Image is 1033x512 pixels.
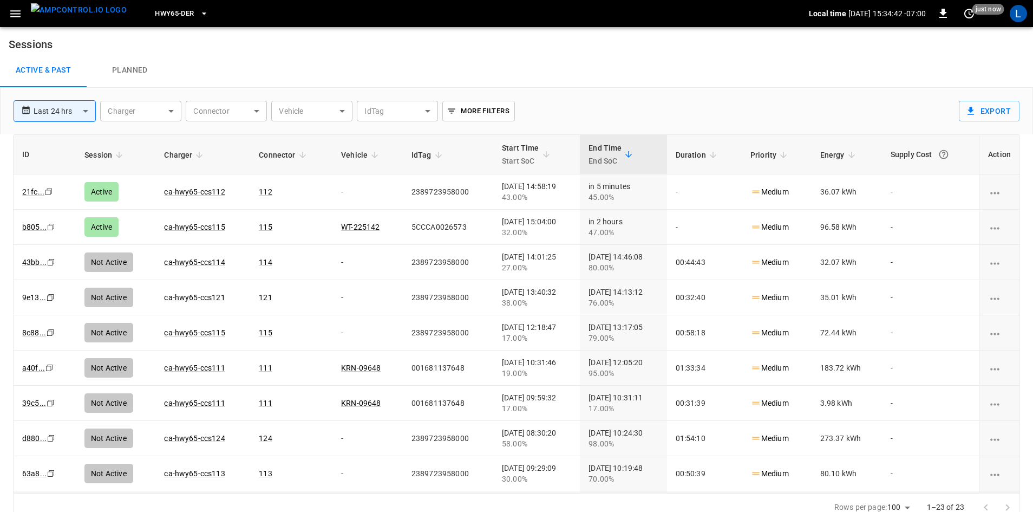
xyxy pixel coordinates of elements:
[882,174,979,210] td: -
[820,148,859,161] span: Energy
[411,148,446,161] span: IdTag
[979,135,1019,174] th: Action
[332,421,403,456] td: -
[750,186,789,198] p: Medium
[22,293,46,302] a: 9e13...
[332,315,403,351] td: -
[960,5,978,22] button: set refresh interval
[589,262,658,273] div: 80.00%
[442,101,514,121] button: More Filters
[589,463,658,484] div: [DATE] 10:19:48
[667,210,742,245] td: -
[502,392,571,414] div: [DATE] 09:59:32
[882,456,979,491] td: -
[34,101,96,121] div: Last 24 hrs
[164,469,225,478] a: ca-hwy65-ccs113
[848,8,926,19] p: [DATE] 15:34:42 -07:00
[46,432,57,444] div: copy
[502,141,539,167] div: Start Time
[502,297,571,308] div: 38.00%
[45,397,56,409] div: copy
[750,257,789,268] p: Medium
[502,141,553,167] span: Start TimeStart SoC
[46,468,57,479] div: copy
[164,187,225,196] a: ca-hwy65-ccs112
[341,148,382,161] span: Vehicle
[502,181,571,203] div: [DATE] 14:58:19
[45,327,56,339] div: copy
[502,427,571,449] div: [DATE] 08:30:20
[44,362,55,374] div: copy
[667,421,742,456] td: 01:54:10
[259,258,272,267] a: 114
[502,216,571,238] div: [DATE] 15:04:00
[589,141,622,167] div: End Time
[84,323,133,342] div: Not Active
[750,327,789,339] p: Medium
[812,386,882,421] td: 3.98 kWh
[589,392,658,414] div: [DATE] 10:31:11
[332,280,403,315] td: -
[882,351,979,386] td: -
[988,222,1011,232] div: charging session options
[812,456,882,491] td: 80.10 kWh
[164,364,225,372] a: ca-hwy65-ccs111
[1010,5,1027,22] div: profile-icon
[972,4,1004,15] span: just now
[934,145,953,164] button: The cost of your charging session based on your supply rates
[22,399,46,407] a: 39c5...
[502,192,571,203] div: 43.00%
[667,456,742,491] td: 00:50:39
[403,351,493,386] td: 001681137648
[502,154,539,167] p: Start SoC
[502,438,571,449] div: 58.00%
[259,434,272,443] a: 124
[341,364,381,372] a: KRN-09648
[84,464,133,483] div: Not Active
[13,134,1020,493] div: sessions table
[589,251,658,273] div: [DATE] 14:46:08
[332,456,403,491] td: -
[882,386,979,421] td: -
[502,262,571,273] div: 27.00%
[589,181,658,203] div: in 5 minutes
[959,101,1019,121] button: Export
[988,398,1011,409] div: charging session options
[667,245,742,280] td: 00:44:43
[812,315,882,351] td: 72.44 kWh
[87,53,173,88] a: Planned
[259,399,272,407] a: 111
[332,245,403,280] td: -
[403,245,493,280] td: 2389723958000
[84,182,119,202] div: Active
[676,148,720,161] span: Duration
[22,328,46,337] a: 8c88...
[502,368,571,379] div: 19.00%
[812,351,882,386] td: 183.72 kWh
[589,216,658,238] div: in 2 hours
[22,223,47,231] a: b805...
[84,252,133,272] div: Not Active
[589,192,658,203] div: 45.00%
[164,328,225,337] a: ca-hwy65-ccs115
[502,251,571,273] div: [DATE] 14:01:25
[988,362,1011,373] div: charging session options
[332,174,403,210] td: -
[750,222,789,233] p: Medium
[589,227,658,238] div: 47.00%
[46,256,57,268] div: copy
[84,217,119,237] div: Active
[502,322,571,344] div: [DATE] 12:18:47
[667,174,742,210] td: -
[812,421,882,456] td: 273.37 kWh
[155,8,194,20] span: HWY65-DER
[750,398,789,409] p: Medium
[750,148,790,161] span: Priority
[667,315,742,351] td: 00:58:18
[84,288,133,307] div: Not Active
[22,434,47,443] a: d880...
[809,8,846,19] p: Local time
[164,258,225,267] a: ca-hwy65-ccs114
[403,280,493,315] td: 2389723958000
[589,474,658,484] div: 70.00%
